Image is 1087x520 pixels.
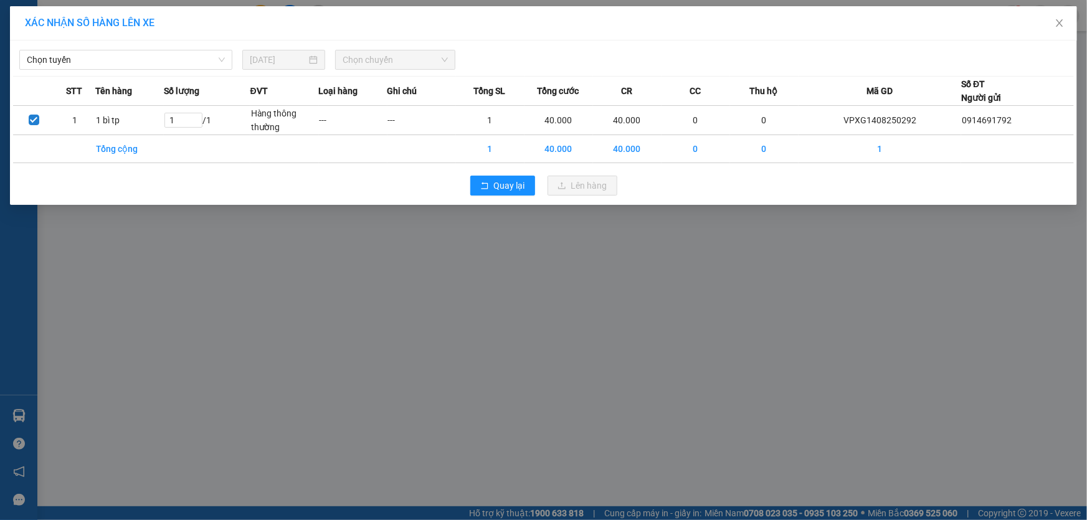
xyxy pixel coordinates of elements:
span: Số lượng [164,84,199,98]
button: Close [1042,6,1077,41]
span: Tổng cước [538,84,579,98]
span: rollback [480,181,489,191]
span: Mã GD [866,84,893,98]
span: 0914691792 [962,115,1012,125]
td: Hàng thông thường [250,106,319,135]
td: 1 [456,106,525,135]
span: CC [690,84,701,98]
button: rollbackQuay lại [470,176,535,196]
td: 0 [662,135,730,163]
div: Số ĐT Người gửi [961,77,1001,105]
span: Chọn tuyến [27,50,225,69]
img: logo.jpg [16,16,78,78]
td: 40.000 [593,135,662,163]
span: Ghi chú [387,84,417,98]
li: Cổ Đạm, xã [GEOGRAPHIC_DATA], [GEOGRAPHIC_DATA] [116,31,521,46]
td: VPXG1408250292 [799,106,962,135]
li: Hotline: 1900252555 [116,46,521,62]
span: Thu hộ [750,84,778,98]
span: XÁC NHẬN SỐ HÀNG LÊN XE [25,17,154,29]
td: / 1 [164,106,250,135]
td: Tổng cộng [95,135,164,163]
span: CR [621,84,632,98]
td: 0 [730,106,799,135]
td: 0 [662,106,730,135]
td: 40.000 [593,106,662,135]
td: 1 [799,135,962,163]
span: close [1055,18,1065,28]
span: ĐVT [250,84,268,98]
td: --- [319,106,387,135]
td: 0 [730,135,799,163]
td: 1 [54,106,95,135]
input: 14/08/2025 [250,53,306,67]
td: --- [387,106,456,135]
span: Quay lại [494,179,525,192]
span: Chọn chuyến [343,50,448,69]
span: Tên hàng [95,84,132,98]
td: 40.000 [525,106,593,135]
button: uploadLên hàng [548,176,617,196]
b: GỬI : VP [GEOGRAPHIC_DATA] [16,90,186,132]
span: STT [67,84,83,98]
td: 1 bì tp [95,106,164,135]
td: 1 [456,135,525,163]
span: Tổng SL [474,84,506,98]
td: 40.000 [525,135,593,163]
span: Loại hàng [319,84,358,98]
